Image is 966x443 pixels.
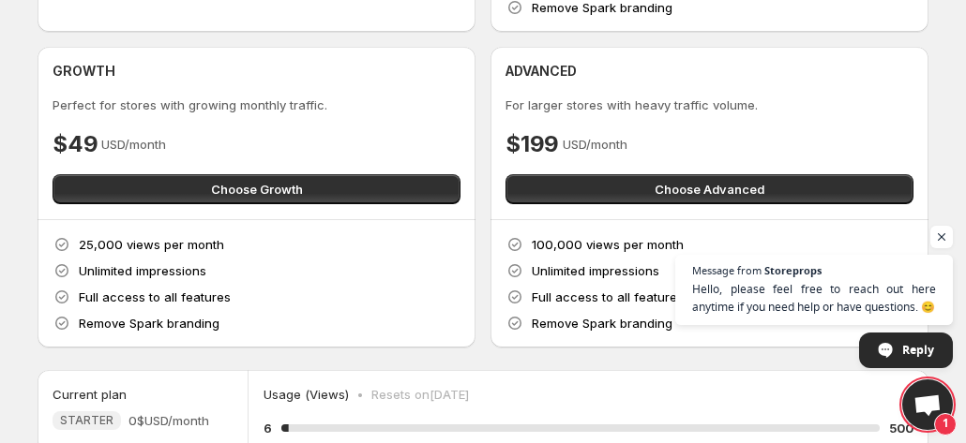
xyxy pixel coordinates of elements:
span: Choose Advanced [655,180,764,199]
h4: ADVANCED [506,62,577,81]
span: 0$ USD/month [128,411,209,430]
p: Full access to all features [532,288,684,306]
h4: $49 [53,129,98,159]
h4: GROWTH [53,62,115,81]
p: Unlimited impressions [79,261,206,280]
p: 25,000 views per month [79,235,224,254]
span: Hello, please feel free to reach out here anytime if you need help or have questions. 😊 [692,280,936,316]
p: • [356,385,364,404]
span: Message from [692,265,762,275]
h5: Current plan [53,385,127,404]
span: Storeprops [764,265,822,275]
p: Unlimited impressions [532,261,659,280]
button: Choose Advanced [506,174,913,204]
span: 1 [934,413,957,436]
h5: 6 [264,419,272,437]
p: USD/month [563,135,627,154]
p: For larger stores with heavy traffic volume. [506,96,913,114]
p: Perfect for stores with growing monthly traffic. [53,96,460,114]
h4: $199 [506,129,559,159]
p: Remove Spark branding [532,314,672,332]
p: Usage (Views) [264,385,349,404]
span: Choose Growth [211,180,303,199]
p: USD/month [101,135,166,154]
div: Open chat [902,379,953,430]
span: STARTER [60,413,113,428]
span: Reply [902,333,934,366]
p: Resets on [DATE] [371,385,469,404]
h5: 500 [889,419,913,437]
p: Full access to all features [79,288,231,306]
p: 100,000 views per month [532,235,684,254]
button: Choose Growth [53,174,460,204]
p: Remove Spark branding [79,314,219,332]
